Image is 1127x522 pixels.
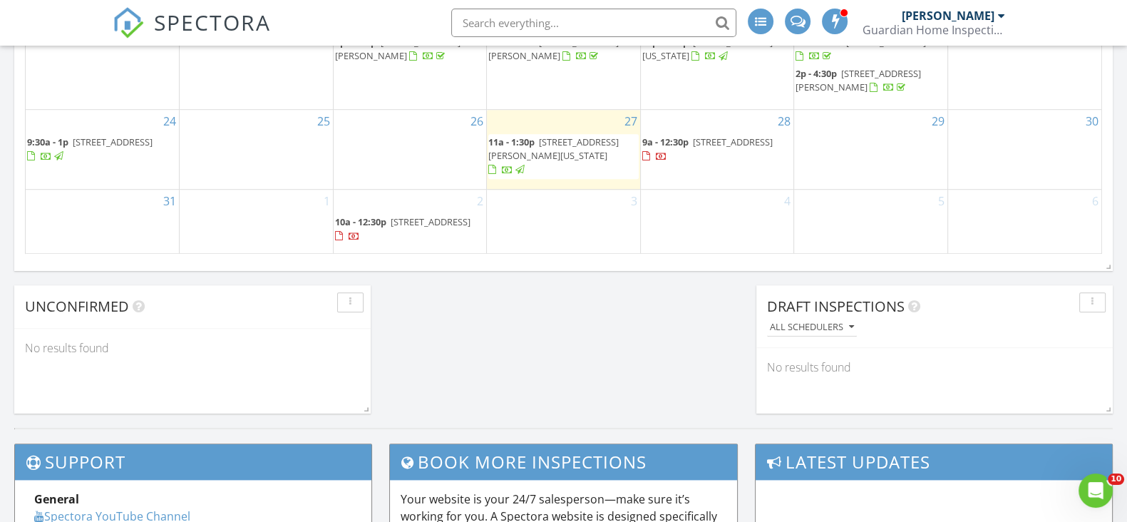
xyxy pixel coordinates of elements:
span: 9a - 12:30p [642,135,689,148]
a: Go to August 30, 2025 [1083,110,1101,133]
h3: Latest Updates [756,444,1112,479]
td: Go to August 31, 2025 [26,190,180,254]
strong: General [34,491,79,507]
a: 10a - 12:30p [STREET_ADDRESS] [335,214,485,245]
a: Go to September 5, 2025 [935,190,947,213]
a: 8a - 11:30a [STREET_ADDRESS] [796,34,946,65]
div: Guardian Home Inspections LLC [863,23,1005,37]
a: 8a - 11:30a [STREET_ADDRESS] [796,36,926,62]
span: [STREET_ADDRESS][PERSON_NAME][US_STATE] [488,135,619,162]
a: 11a - 1:30p [STREET_ADDRESS][PERSON_NAME][US_STATE] [488,135,619,175]
a: Go to August 28, 2025 [775,110,793,133]
span: 10 [1108,474,1124,485]
a: 2p - 4:30p [STREET_ADDRESS][PERSON_NAME] [796,67,921,93]
a: SPECTORA [113,19,271,49]
td: Go to August 23, 2025 [947,9,1101,109]
span: [STREET_ADDRESS] [73,135,153,148]
a: 4p - 6:30p [STREET_ADDRESS][PERSON_NAME] [335,36,460,62]
td: Go to September 6, 2025 [947,190,1101,254]
td: Go to August 28, 2025 [640,110,794,190]
span: 4p - 6:30p [335,36,376,48]
span: [STREET_ADDRESS] [846,36,926,48]
a: 9a - 11:30a [STREET_ADDRESS][PERSON_NAME] [488,34,639,65]
a: Go to August 31, 2025 [160,190,179,213]
span: Unconfirmed [25,297,129,316]
div: No results found [756,348,1113,387]
a: Go to September 6, 2025 [1089,190,1101,213]
a: Go to August 25, 2025 [314,110,333,133]
td: Go to August 27, 2025 [487,110,641,190]
img: The Best Home Inspection Software - Spectora [113,7,144,39]
td: Go to August 18, 2025 [180,9,334,109]
a: Go to August 27, 2025 [622,110,640,133]
span: 12p - 2:30p [642,36,689,48]
a: Go to August 29, 2025 [929,110,947,133]
a: Go to September 4, 2025 [781,190,793,213]
a: 9a - 11:30a [STREET_ADDRESS][PERSON_NAME] [488,36,619,62]
button: All schedulers [767,318,857,337]
span: [STREET_ADDRESS] [693,135,773,148]
td: Go to September 2, 2025 [333,190,487,254]
td: Go to August 20, 2025 [487,9,641,109]
span: 9:30a - 1p [27,135,68,148]
a: 12p - 2:30p [STREET_ADDRESS][US_STATE] [642,36,773,62]
div: [PERSON_NAME] [902,9,994,23]
span: [STREET_ADDRESS][US_STATE] [642,36,773,62]
span: SPECTORA [154,7,271,37]
td: Go to September 3, 2025 [487,190,641,254]
a: 10a - 12:30p [STREET_ADDRESS] [335,215,470,242]
td: Go to August 17, 2025 [26,9,180,109]
a: Go to September 3, 2025 [628,190,640,213]
div: No results found [14,329,371,367]
a: 9:30a - 1p [STREET_ADDRESS] [27,134,177,165]
td: Go to August 29, 2025 [794,110,948,190]
a: Go to September 1, 2025 [321,190,333,213]
a: 11a - 1:30p [STREET_ADDRESS][PERSON_NAME][US_STATE] [488,134,639,179]
a: Go to August 24, 2025 [160,110,179,133]
input: Search everything... [451,9,736,37]
span: 11a - 1:30p [488,135,535,148]
td: Go to August 19, 2025 [333,9,487,109]
a: 9a - 12:30p [STREET_ADDRESS] [642,135,773,162]
a: Go to September 2, 2025 [474,190,486,213]
a: Go to August 26, 2025 [468,110,486,133]
span: [STREET_ADDRESS][PERSON_NAME] [796,67,921,93]
h3: Book More Inspections [390,444,738,479]
td: Go to August 25, 2025 [180,110,334,190]
span: [STREET_ADDRESS][PERSON_NAME] [488,36,619,62]
a: 9:30a - 1p [STREET_ADDRESS] [27,135,153,162]
span: 9a - 11:30a [488,36,535,48]
span: 2p - 4:30p [796,67,837,80]
td: Go to September 4, 2025 [640,190,794,254]
td: Go to September 5, 2025 [794,190,948,254]
td: Go to August 30, 2025 [947,110,1101,190]
td: Go to August 24, 2025 [26,110,180,190]
span: [STREET_ADDRESS][PERSON_NAME] [335,36,460,62]
td: Go to August 26, 2025 [333,110,487,190]
span: [STREET_ADDRESS] [391,215,470,228]
span: 10a - 12:30p [335,215,386,228]
a: 9a - 12:30p [STREET_ADDRESS] [642,134,793,165]
a: 4p - 6:30p [STREET_ADDRESS][PERSON_NAME] [335,34,485,65]
span: 8a - 11:30a [796,36,842,48]
a: 12p - 2:30p [STREET_ADDRESS][US_STATE] [642,34,793,65]
iframe: Intercom live chat [1079,474,1113,508]
span: Draft Inspections [767,297,905,316]
td: Go to August 22, 2025 [794,9,948,109]
div: All schedulers [770,322,854,332]
h3: Support [15,444,371,479]
td: Go to September 1, 2025 [180,190,334,254]
td: Go to August 21, 2025 [640,9,794,109]
a: 2p - 4:30p [STREET_ADDRESS][PERSON_NAME] [796,66,946,96]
